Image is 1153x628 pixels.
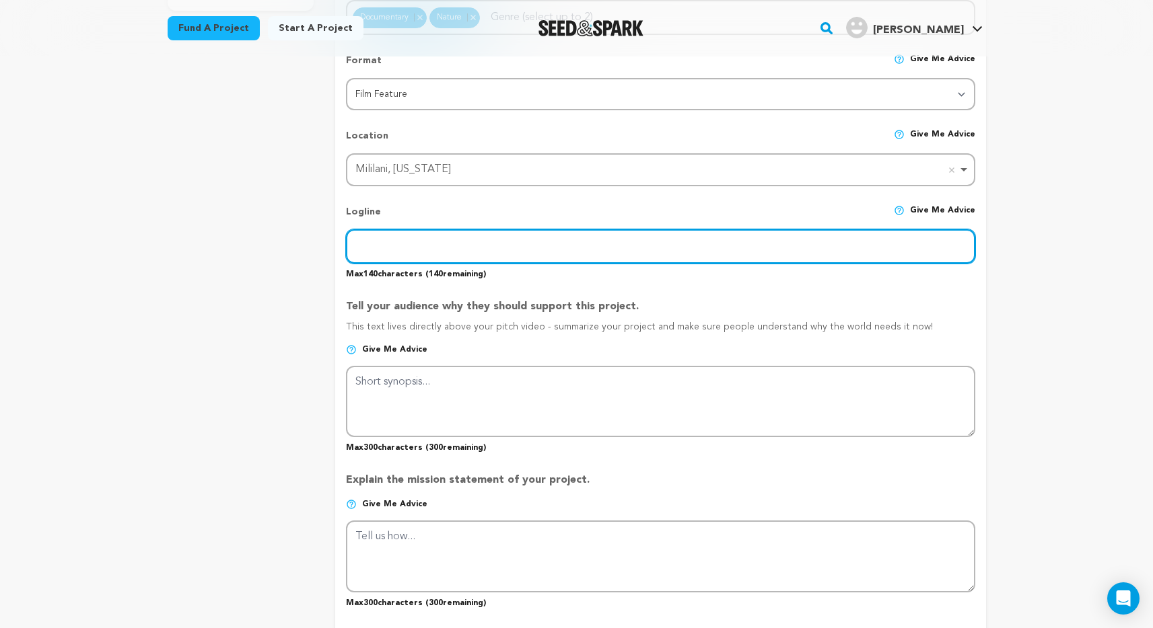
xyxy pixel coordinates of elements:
[910,54,975,78] span: Give me advice
[346,129,388,153] p: Location
[268,16,363,40] a: Start a project
[538,20,644,36] a: Seed&Spark Homepage
[538,20,644,36] img: Seed&Spark Logo Dark Mode
[945,163,958,177] button: Remove item: Mililani, Hawaii
[346,437,975,453] p: Max characters ( remaining)
[362,344,427,355] span: Give me advice
[843,14,985,38] a: Sumiye L.'s Profile
[346,320,975,344] p: This text lives directly above your pitch video - summarize your project and make sure people und...
[843,14,985,42] span: Sumiye L.'s Profile
[894,129,905,140] img: help-circle.svg
[363,599,378,607] span: 300
[429,270,443,278] span: 140
[873,25,964,36] span: [PERSON_NAME]
[846,17,868,38] img: user.png
[346,344,357,355] img: help-circle.svg
[362,499,427,510] span: Give me advice
[346,205,381,229] p: Logline
[894,205,905,216] img: help-circle.svg
[429,444,443,452] span: 300
[346,54,382,78] p: Format
[346,472,975,499] p: Explain the mission statement of your project.
[346,299,975,320] p: Tell your audience why they should support this project.
[1107,582,1140,615] div: Open Intercom Messenger
[429,599,443,607] span: 300
[363,444,378,452] span: 300
[846,17,964,38] div: Sumiye L.'s Profile
[910,205,975,229] span: Give me advice
[910,129,975,153] span: Give me advice
[346,264,975,280] p: Max characters ( remaining)
[355,160,957,180] div: Mililani, [US_STATE]
[346,592,975,609] p: Max characters ( remaining)
[894,54,905,65] img: help-circle.svg
[363,270,378,278] span: 140
[346,499,357,510] img: help-circle.svg
[168,16,260,40] a: Fund a project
